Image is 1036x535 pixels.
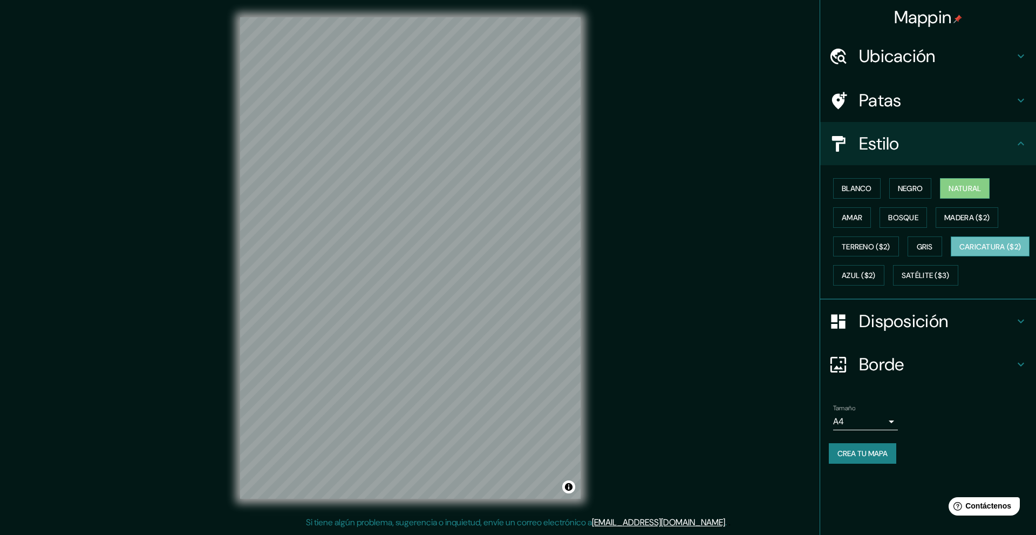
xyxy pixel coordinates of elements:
[953,15,962,23] img: pin-icon.png
[833,178,881,199] button: Blanco
[820,343,1036,386] div: Borde
[833,207,871,228] button: Amar
[820,79,1036,122] div: Patas
[940,178,990,199] button: Natural
[592,517,725,528] a: [EMAIL_ADDRESS][DOMAIN_NAME]
[833,265,884,286] button: Azul ($2)
[842,213,862,222] font: Amar
[859,89,902,112] font: Patas
[820,122,1036,165] div: Estilo
[820,35,1036,78] div: Ubicación
[859,132,899,155] font: Estilo
[833,404,855,412] font: Tamaño
[240,17,581,499] canvas: Mapa
[908,236,942,257] button: Gris
[951,236,1030,257] button: Caricatura ($2)
[893,265,958,286] button: Satélite ($3)
[727,516,728,528] font: .
[306,517,592,528] font: Si tiene algún problema, sugerencia o inquietud, envíe un correo electrónico a
[833,416,844,427] font: A4
[959,242,1021,252] font: Caricatura ($2)
[833,236,899,257] button: Terreno ($2)
[917,242,933,252] font: Gris
[829,443,896,464] button: Crea tu mapa
[936,207,998,228] button: Madera ($2)
[842,184,872,193] font: Blanco
[725,517,727,528] font: .
[889,178,932,199] button: Negro
[940,493,1024,523] iframe: Lanzador de widgets de ayuda
[880,207,927,228] button: Bosque
[902,271,950,281] font: Satélite ($3)
[949,184,981,193] font: Natural
[833,413,898,430] div: A4
[820,300,1036,343] div: Disposición
[562,480,575,493] button: Activar o desactivar atribución
[842,271,876,281] font: Azul ($2)
[842,242,890,252] font: Terreno ($2)
[888,213,918,222] font: Bosque
[728,516,731,528] font: .
[898,184,923,193] font: Negro
[894,6,952,29] font: Mappin
[837,449,888,458] font: Crea tu mapa
[859,45,936,67] font: Ubicación
[859,310,948,333] font: Disposición
[944,213,990,222] font: Madera ($2)
[859,353,904,376] font: Borde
